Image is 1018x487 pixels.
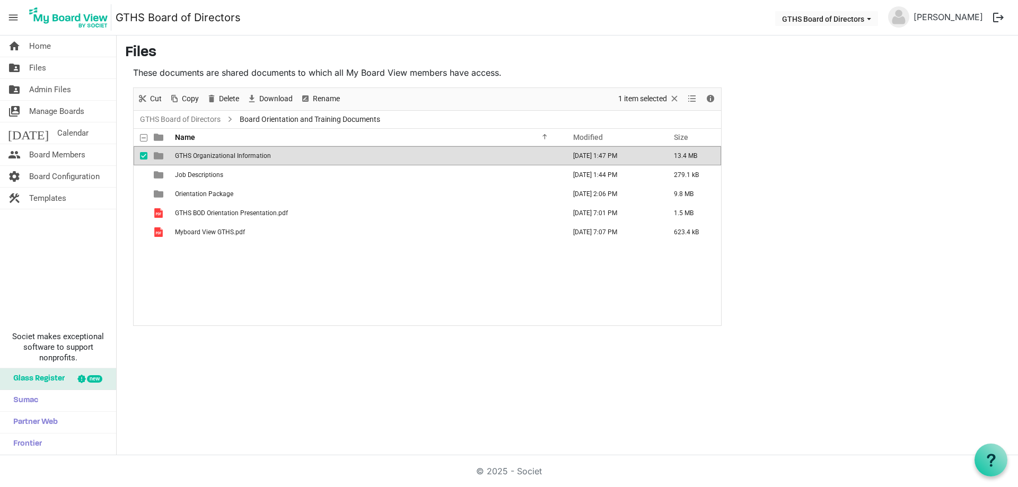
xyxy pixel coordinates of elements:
[562,223,663,242] td: June 26, 2024 7:07 PM column header Modified
[8,412,58,433] span: Partner Web
[134,203,147,223] td: checkbox
[562,165,663,184] td: June 26, 2025 1:44 PM column header Modified
[312,92,341,105] span: Rename
[663,184,721,203] td: 9.8 MB is template cell column header Size
[258,92,294,105] span: Download
[8,57,21,78] span: folder_shared
[181,92,200,105] span: Copy
[775,11,878,26] button: GTHS Board of Directors dropdownbutton
[147,146,172,165] td: is template cell column header type
[8,79,21,100] span: folder_shared
[8,122,49,144] span: [DATE]
[29,101,84,122] span: Manage Boards
[26,4,116,31] a: My Board View Logo
[29,188,66,209] span: Templates
[147,165,172,184] td: is template cell column header type
[663,223,721,242] td: 623.4 kB is template cell column header Size
[138,113,223,126] a: GTHS Board of Directors
[8,144,21,165] span: people
[8,433,42,455] span: Frontier
[29,144,85,165] span: Board Members
[218,92,240,105] span: Delete
[175,190,233,198] span: Orientation Package
[172,146,562,165] td: GTHS Organizational Information is template cell column header Name
[147,203,172,223] td: is template cell column header type
[147,223,172,242] td: is template cell column header type
[245,92,295,105] button: Download
[175,171,223,179] span: Job Descriptions
[168,92,201,105] button: Copy
[562,146,663,165] td: June 26, 2025 1:47 PM column header Modified
[172,165,562,184] td: Job Descriptions is template cell column header Name
[704,92,718,105] button: Details
[476,466,542,476] a: © 2025 - Societ
[175,209,288,217] span: GTHS BOD Orientation Presentation.pdf
[573,133,603,141] span: Modified
[133,66,722,79] p: These documents are shared documents to which all My Board View members have access.
[26,4,111,31] img: My Board View Logo
[175,152,271,160] span: GTHS Organizational Information
[3,7,23,28] span: menu
[987,6,1010,29] button: logout
[663,165,721,184] td: 279.1 kB is template cell column header Size
[205,92,241,105] button: Delete
[617,92,668,105] span: 1 item selected
[909,6,987,28] a: [PERSON_NAME]
[125,44,1010,62] h3: Files
[134,184,147,203] td: checkbox
[134,165,147,184] td: checkbox
[147,184,172,203] td: is template cell column header type
[8,166,21,187] span: settings
[674,133,688,141] span: Size
[136,92,164,105] button: Cut
[87,375,102,383] div: new
[243,88,296,110] div: Download
[5,331,111,363] span: Societ makes exceptional software to support nonprofits.
[562,184,663,203] td: June 26, 2025 2:06 PM column header Modified
[172,223,562,242] td: Myboard View GTHS.pdf is template cell column header Name
[299,92,342,105] button: Rename
[175,228,245,236] span: Myboard View GTHS.pdf
[8,188,21,209] span: construction
[175,133,195,141] span: Name
[172,184,562,203] td: Orientation Package is template cell column header Name
[663,203,721,223] td: 1.5 MB is template cell column header Size
[8,368,65,389] span: Glass Register
[562,203,663,223] td: September 24, 2024 7:01 PM column header Modified
[134,88,165,110] div: Cut
[888,6,909,28] img: no-profile-picture.svg
[8,101,21,122] span: switch_account
[29,36,51,57] span: Home
[172,203,562,223] td: GTHS BOD Orientation Presentation.pdf is template cell column header Name
[29,166,100,187] span: Board Configuration
[149,92,163,105] span: Cut
[615,88,683,110] div: Clear selection
[617,92,682,105] button: Selection
[8,390,38,411] span: Sumac
[116,7,241,28] a: GTHS Board of Directors
[683,88,701,110] div: View
[663,146,721,165] td: 13.4 MB is template cell column header Size
[8,36,21,57] span: home
[686,92,698,105] button: View dropdownbutton
[296,88,344,110] div: Rename
[238,113,382,126] span: Board Orientation and Training Documents
[29,79,71,100] span: Admin Files
[701,88,719,110] div: Details
[134,146,147,165] td: checkbox
[203,88,243,110] div: Delete
[165,88,203,110] div: Copy
[57,122,89,144] span: Calendar
[134,223,147,242] td: checkbox
[29,57,46,78] span: Files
